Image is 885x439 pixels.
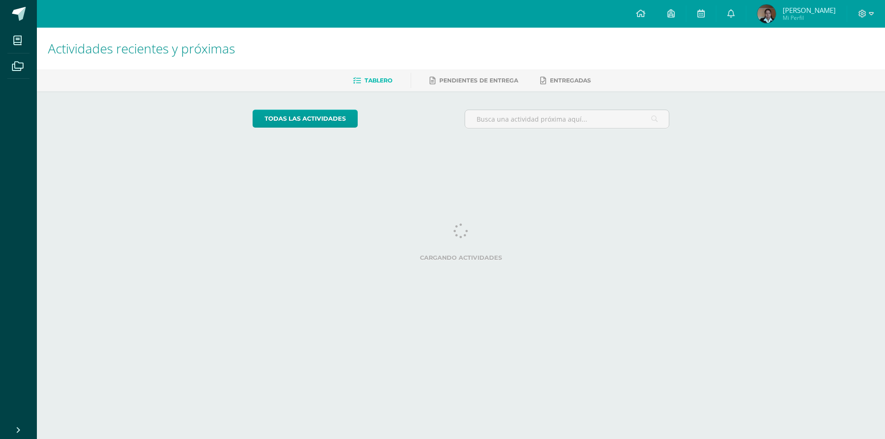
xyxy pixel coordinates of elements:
[430,73,518,88] a: Pendientes de entrega
[365,77,392,84] span: Tablero
[253,254,670,261] label: Cargando actividades
[465,110,669,128] input: Busca una actividad próxima aquí...
[48,40,235,57] span: Actividades recientes y próximas
[353,73,392,88] a: Tablero
[439,77,518,84] span: Pendientes de entrega
[757,5,776,23] img: e75915e7e6662123bcaff1ddb95b8eed.png
[253,110,358,128] a: todas las Actividades
[783,14,836,22] span: Mi Perfil
[783,6,836,15] span: [PERSON_NAME]
[550,77,591,84] span: Entregadas
[540,73,591,88] a: Entregadas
